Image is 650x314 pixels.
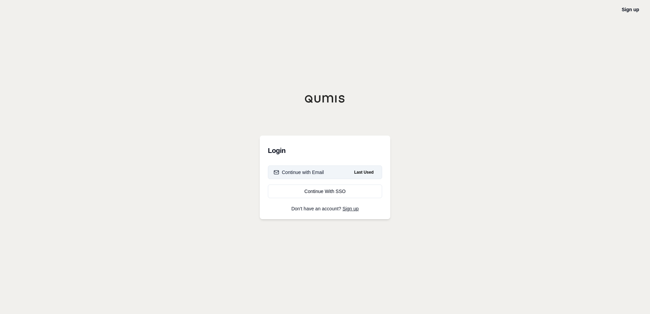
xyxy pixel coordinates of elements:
[343,206,359,211] a: Sign up
[268,185,382,198] a: Continue With SSO
[305,95,345,103] img: Qumis
[274,169,324,176] div: Continue with Email
[622,7,639,12] a: Sign up
[352,168,376,176] span: Last Used
[268,144,382,157] h3: Login
[274,188,376,195] div: Continue With SSO
[268,206,382,211] p: Don't have an account?
[268,165,382,179] button: Continue with EmailLast Used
